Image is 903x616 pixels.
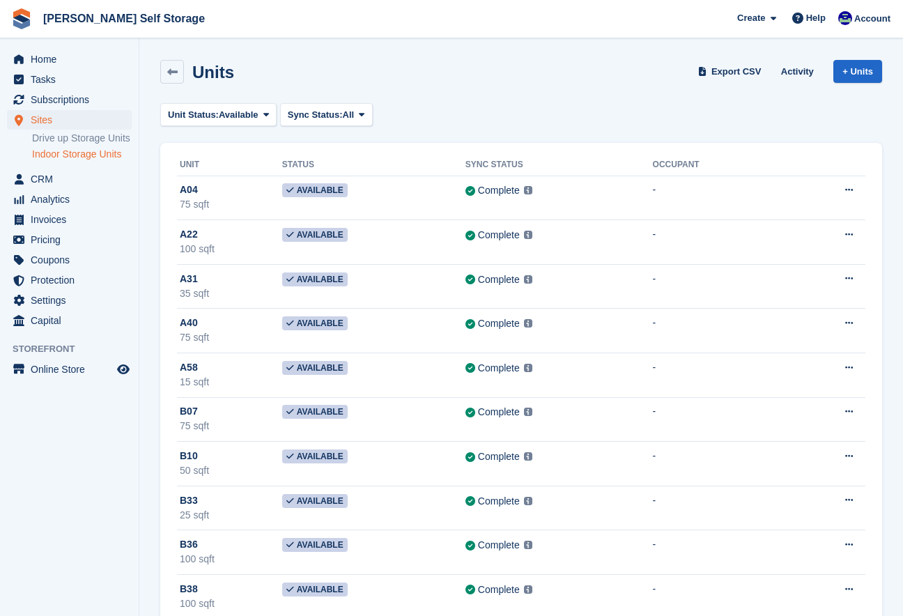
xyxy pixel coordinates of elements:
[7,70,132,89] a: menu
[219,108,258,122] span: Available
[343,108,355,122] span: All
[32,132,132,145] a: Drive up Storage Units
[7,169,132,189] a: menu
[31,250,114,270] span: Coupons
[282,583,348,596] span: Available
[282,154,465,176] th: Status
[478,405,520,419] div: Complete
[478,538,520,553] div: Complete
[180,493,198,508] span: B33
[180,537,198,552] span: B36
[180,375,282,390] div: 15 sqft
[7,360,132,379] a: menu
[180,449,198,463] span: B10
[524,186,532,194] img: icon-info-grey-7440780725fd019a000dd9b08b2336e03edf1995a4989e88bcd33f0948082b44.svg
[7,230,132,249] a: menu
[737,11,765,25] span: Create
[180,552,282,567] div: 100 sqft
[478,583,520,597] div: Complete
[711,65,762,79] span: Export CSV
[854,12,890,26] span: Account
[7,110,132,130] a: menu
[282,272,348,286] span: Available
[180,463,282,478] div: 50 sqft
[7,210,132,229] a: menu
[282,316,348,330] span: Available
[7,270,132,290] a: menu
[653,397,784,442] td: -
[282,361,348,375] span: Available
[282,449,348,463] span: Available
[524,319,532,328] img: icon-info-grey-7440780725fd019a000dd9b08b2336e03edf1995a4989e88bcd33f0948082b44.svg
[180,419,282,433] div: 75 sqft
[282,228,348,242] span: Available
[7,190,132,209] a: menu
[180,272,198,286] span: A31
[31,210,114,229] span: Invoices
[653,264,784,309] td: -
[775,60,819,83] a: Activity
[653,442,784,486] td: -
[31,311,114,330] span: Capital
[478,228,520,242] div: Complete
[653,154,784,176] th: Occupant
[180,508,282,523] div: 25 sqft
[653,530,784,575] td: -
[13,342,139,356] span: Storefront
[478,449,520,464] div: Complete
[524,497,532,505] img: icon-info-grey-7440780725fd019a000dd9b08b2336e03edf1995a4989e88bcd33f0948082b44.svg
[180,242,282,256] div: 100 sqft
[465,154,653,176] th: Sync Status
[180,596,282,611] div: 100 sqft
[524,231,532,239] img: icon-info-grey-7440780725fd019a000dd9b08b2336e03edf1995a4989e88bcd33f0948082b44.svg
[282,494,348,508] span: Available
[478,494,520,509] div: Complete
[524,541,532,549] img: icon-info-grey-7440780725fd019a000dd9b08b2336e03edf1995a4989e88bcd33f0948082b44.svg
[180,582,198,596] span: B38
[653,309,784,353] td: -
[31,230,114,249] span: Pricing
[524,452,532,461] img: icon-info-grey-7440780725fd019a000dd9b08b2336e03edf1995a4989e88bcd33f0948082b44.svg
[653,486,784,530] td: -
[180,183,198,197] span: A04
[478,183,520,198] div: Complete
[478,272,520,287] div: Complete
[31,110,114,130] span: Sites
[177,154,282,176] th: Unit
[32,148,132,161] a: Indoor Storage Units
[288,108,343,122] span: Sync Status:
[7,291,132,310] a: menu
[168,108,219,122] span: Unit Status:
[282,405,348,419] span: Available
[838,11,852,25] img: Justin Farthing
[524,585,532,594] img: icon-info-grey-7440780725fd019a000dd9b08b2336e03edf1995a4989e88bcd33f0948082b44.svg
[180,286,282,301] div: 35 sqft
[653,353,784,398] td: -
[478,361,520,376] div: Complete
[282,538,348,552] span: Available
[31,90,114,109] span: Subscriptions
[524,364,532,372] img: icon-info-grey-7440780725fd019a000dd9b08b2336e03edf1995a4989e88bcd33f0948082b44.svg
[7,250,132,270] a: menu
[192,63,234,82] h2: Units
[31,49,114,69] span: Home
[478,316,520,331] div: Complete
[31,169,114,189] span: CRM
[160,103,277,126] button: Unit Status: Available
[180,360,198,375] span: A58
[38,7,210,30] a: [PERSON_NAME] Self Storage
[180,197,282,212] div: 75 sqft
[833,60,882,83] a: + Units
[280,103,373,126] button: Sync Status: All
[524,408,532,416] img: icon-info-grey-7440780725fd019a000dd9b08b2336e03edf1995a4989e88bcd33f0948082b44.svg
[31,190,114,209] span: Analytics
[653,220,784,265] td: -
[695,60,767,83] a: Export CSV
[31,291,114,310] span: Settings
[180,227,198,242] span: A22
[282,183,348,197] span: Available
[7,311,132,330] a: menu
[180,316,198,330] span: A40
[115,361,132,378] a: Preview store
[653,176,784,220] td: -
